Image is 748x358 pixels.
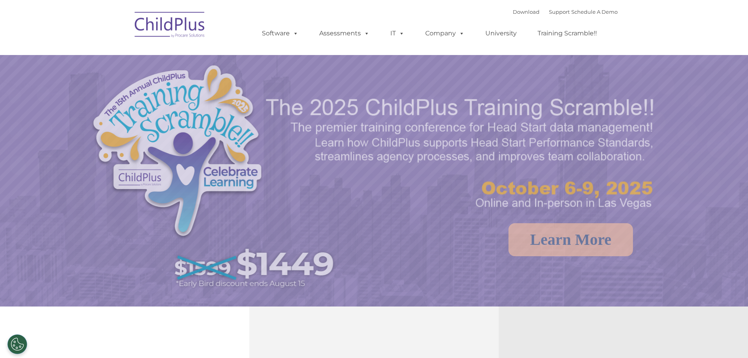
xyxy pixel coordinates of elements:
[382,26,412,41] a: IT
[508,223,633,256] a: Learn More
[571,9,618,15] a: Schedule A Demo
[513,9,618,15] font: |
[530,26,605,41] a: Training Scramble!!
[311,26,377,41] a: Assessments
[549,9,570,15] a: Support
[513,9,540,15] a: Download
[131,6,209,46] img: ChildPlus by Procare Solutions
[254,26,306,41] a: Software
[7,334,27,354] button: Cookies Settings
[477,26,525,41] a: University
[417,26,472,41] a: Company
